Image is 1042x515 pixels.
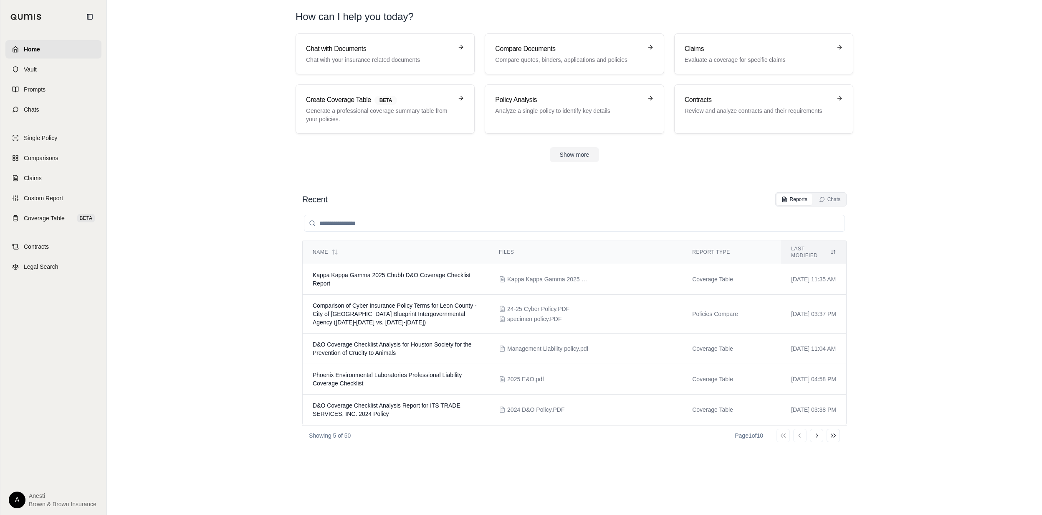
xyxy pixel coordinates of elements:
[10,14,42,20] img: Qumis Logo
[735,431,763,440] div: Page 1 of 10
[507,375,544,383] span: 2025 E&O.pdf
[507,305,569,313] span: 24-25 Cyber Policy.PDF
[507,344,588,353] span: Management Liability policy.pdf
[296,84,475,134] a: Create Coverage TableBETAGenerate a professional coverage summary table from your policies.
[682,334,781,364] td: Coverage Table
[306,95,453,105] h3: Create Coverage Table
[682,364,781,395] td: Coverage Table
[313,272,470,287] span: Kappa Kappa Gamma 2025 Chubb D&O Coverage Checklist Report
[781,364,846,395] td: [DATE] 04:58 PM
[5,80,101,99] a: Prompts
[24,65,37,74] span: Vault
[29,500,96,508] span: Brown & Brown Insurance
[682,295,781,334] td: Policies Compare
[495,56,642,64] p: Compare quotes, binders, applications and policies
[495,107,642,115] p: Analyze a single policy to identify key details
[685,56,831,64] p: Evaluate a coverage for specific claims
[24,242,49,251] span: Contracts
[5,209,101,227] a: Coverage TableBETA
[682,395,781,425] td: Coverage Table
[781,395,846,425] td: [DATE] 03:38 PM
[302,194,327,205] h2: Recent
[9,492,25,508] div: A
[24,45,40,54] span: Home
[781,196,807,203] div: Reports
[489,240,682,264] th: Files
[24,263,58,271] span: Legal Search
[5,60,101,79] a: Vault
[781,334,846,364] td: [DATE] 11:04 AM
[674,84,853,134] a: ContractsReview and analyze contracts and their requirements
[507,275,591,283] span: Kappa Kappa Gamma 2025 Chubb Financial Management Policy (1).pdf
[24,105,39,114] span: Chats
[296,10,853,23] h1: How can I help you today?
[29,492,96,500] span: Anesti
[313,341,472,356] span: D&O Coverage Checklist Analysis for Houston Society for the Prevention of Cruelty to Animals
[776,194,812,205] button: Reports
[5,100,101,119] a: Chats
[550,147,599,162] button: Show more
[24,154,58,162] span: Comparisons
[507,315,561,323] span: specimen policy.PDF
[5,129,101,147] a: Single Policy
[485,84,664,134] a: Policy AnalysisAnalyze a single policy to identify key details
[791,245,836,259] div: Last modified
[5,257,101,276] a: Legal Search
[313,249,479,255] div: Name
[306,107,453,123] p: Generate a professional coverage summary table from your policies.
[685,107,831,115] p: Review and analyze contracts and their requirements
[674,33,853,74] a: ClaimsEvaluate a coverage for specific claims
[306,56,453,64] p: Chat with your insurance related documents
[507,405,564,414] span: 2024 D&O Policy.PDF
[5,169,101,187] a: Claims
[306,44,453,54] h3: Chat with Documents
[309,431,351,440] p: Showing 5 of 50
[24,85,46,94] span: Prompts
[485,33,664,74] a: Compare DocumentsCompare quotes, binders, applications and policies
[495,44,642,54] h3: Compare Documents
[313,372,462,387] span: Phoenix Environmental Laboratories Professional Liability Coverage Checklist
[5,149,101,167] a: Comparisons
[495,95,642,105] h3: Policy Analysis
[682,240,781,264] th: Report Type
[5,189,101,207] a: Custom Report
[313,402,460,417] span: D&O Coverage Checklist Analysis Report for ITS TRADE SERVICES, INC. 2024 Policy
[5,237,101,256] a: Contracts
[685,95,831,105] h3: Contracts
[819,196,840,203] div: Chats
[5,40,101,59] a: Home
[374,96,397,105] span: BETA
[24,174,42,182] span: Claims
[781,295,846,334] td: [DATE] 03:37 PM
[24,194,63,202] span: Custom Report
[685,44,831,54] h3: Claims
[83,10,96,23] button: Collapse sidebar
[682,264,781,295] td: Coverage Table
[313,302,477,326] span: Comparison of Cyber Insurance Policy Terms for Leon County - City of Tallahassee Blueprint Interg...
[24,214,65,222] span: Coverage Table
[77,214,95,222] span: BETA
[781,264,846,295] td: [DATE] 11:35 AM
[24,134,57,142] span: Single Policy
[296,33,475,74] a: Chat with DocumentsChat with your insurance related documents
[814,194,845,205] button: Chats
